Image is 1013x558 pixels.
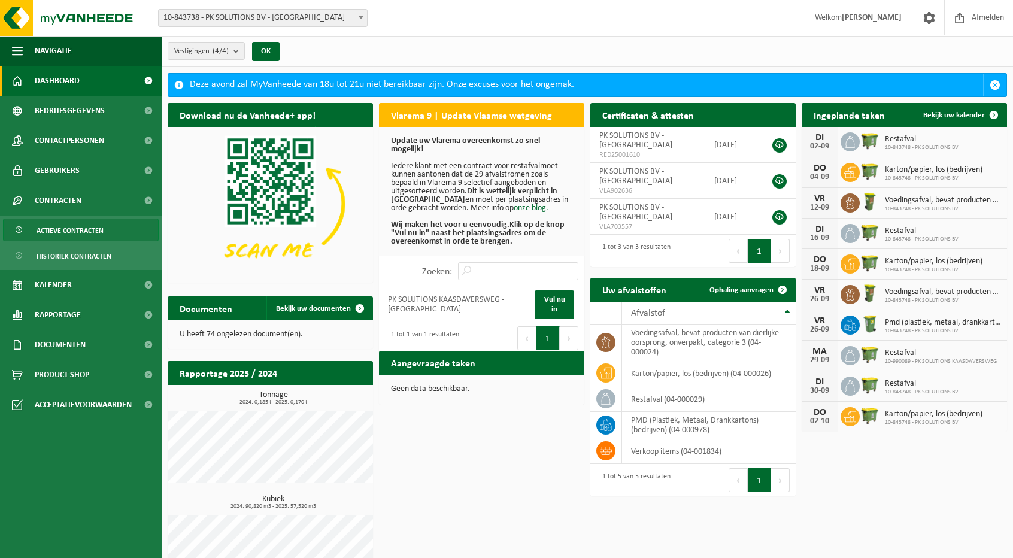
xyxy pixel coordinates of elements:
[536,326,560,350] button: 1
[771,468,790,492] button: Next
[808,133,832,142] div: DI
[379,286,524,322] td: PK SOLUTIONS KAASDAVERSWEG - [GEOGRAPHIC_DATA]
[631,308,665,318] span: Afvalstof
[35,36,72,66] span: Navigatie
[729,239,748,263] button: Previous
[885,379,959,389] span: Restafval
[599,222,696,232] span: VLA703557
[590,278,678,301] h2: Uw afvalstoffen
[385,325,459,351] div: 1 tot 1 van 1 resultaten
[808,377,832,387] div: DI
[885,287,1001,297] span: Voedingsafval, bevat producten van dierlijke oorsprong, onverpakt, categorie 3
[535,290,574,319] a: Vul nu in
[599,167,672,186] span: PK SOLUTIONS BV - [GEOGRAPHIC_DATA]
[808,163,832,173] div: DO
[190,74,983,96] div: Deze avond zal MyVanheede van 18u tot 21u niet bereikbaar zijn. Onze excuses voor het ongemak.
[860,405,880,426] img: WB-1100-HPE-GN-50
[622,438,796,464] td: verkoop items (04-001834)
[885,257,982,266] span: Karton/papier, los (bedrijven)
[174,43,229,60] span: Vestigingen
[599,150,696,160] span: RED25001610
[3,219,159,241] a: Actieve contracten
[808,326,832,334] div: 26-09
[885,419,982,426] span: 10-843748 - PK SOLUTIONS BV
[885,297,1001,304] span: 10-843748 - PK SOLUTIONS BV
[599,203,672,222] span: PK SOLUTIONS BV - [GEOGRAPHIC_DATA]
[808,265,832,273] div: 18-09
[379,103,564,126] h2: Vlarema 9 | Update Vlaamse wetgeving
[729,468,748,492] button: Previous
[391,137,572,246] p: moet kunnen aantonen dat de 29 afvalstromen zoals bepaald in Vlarema 9 selectief aangeboden en ui...
[709,286,774,294] span: Ophaling aanvragen
[35,186,81,216] span: Contracten
[168,42,245,60] button: Vestigingen(4/4)
[885,327,1001,335] span: 10-843748 - PK SOLUTIONS BV
[252,42,280,61] button: OK
[885,135,959,144] span: Restafval
[885,266,982,274] span: 10-843748 - PK SOLUTIONS BV
[860,161,880,181] img: WB-1100-HPE-GN-50
[391,137,540,154] b: Update uw Vlarema overeenkomst zo snel mogelijk!
[808,255,832,265] div: DO
[885,205,1001,213] span: 10-843748 - PK SOLUTIONS BV
[517,326,536,350] button: Previous
[174,399,373,405] span: 2024: 0,185 t - 2025: 0,170 t
[885,236,959,243] span: 10-843748 - PK SOLUTIONS BV
[174,504,373,510] span: 2024: 90,820 m3 - 2025: 57,520 m3
[808,286,832,295] div: VR
[885,358,997,365] span: 10-990089 - PK SOLUTIONS KAASDAVERSWEG
[802,103,897,126] h2: Ingeplande taken
[885,226,959,236] span: Restafval
[622,325,796,360] td: voedingsafval, bevat producten van dierlijke oorsprong, onverpakt, categorie 3 (04-000024)
[35,360,89,390] span: Product Shop
[808,347,832,356] div: MA
[808,295,832,304] div: 26-09
[590,103,706,126] h2: Certificaten & attesten
[168,296,244,320] h2: Documenten
[599,186,696,196] span: VLA902636
[860,222,880,242] img: WB-1100-HPE-GN-50
[885,175,982,182] span: 10-843748 - PK SOLUTIONS BV
[808,225,832,234] div: DI
[560,326,578,350] button: Next
[885,389,959,396] span: 10-843748 - PK SOLUTIONS BV
[158,9,368,27] span: 10-843738 - PK SOLUTIONS BV - MECHELEN
[168,361,289,384] h2: Rapportage 2025 / 2024
[622,360,796,386] td: karton/papier, los (bedrijven) (04-000026)
[748,468,771,492] button: 1
[174,391,373,405] h3: Tonnage
[860,192,880,212] img: WB-0060-HPE-GN-50
[885,196,1001,205] span: Voedingsafval, bevat producten van dierlijke oorsprong, onverpakt, categorie 3
[35,270,72,300] span: Kalender
[168,127,373,281] img: Download de VHEPlus App
[860,283,880,304] img: WB-0060-HPE-GN-50
[885,318,1001,327] span: Pmd (plastiek, metaal, drankkartons) (bedrijven)
[808,417,832,426] div: 02-10
[391,162,540,171] u: Iedere klant met een contract voor restafval
[842,13,902,22] strong: [PERSON_NAME]
[622,412,796,438] td: PMD (Plastiek, Metaal, Drankkartons) (bedrijven) (04-000978)
[808,194,832,204] div: VR
[35,126,104,156] span: Contactpersonen
[276,305,351,313] span: Bekijk uw documenten
[37,219,104,242] span: Actieve contracten
[860,314,880,334] img: WB-0240-HPE-GN-50
[35,96,105,126] span: Bedrijfsgegevens
[596,467,671,493] div: 1 tot 5 van 5 resultaten
[885,144,959,151] span: 10-843748 - PK SOLUTIONS BV
[808,234,832,242] div: 16-09
[35,390,132,420] span: Acceptatievoorwaarden
[914,103,1006,127] a: Bekijk uw kalender
[35,156,80,186] span: Gebruikers
[391,220,565,246] b: Klik op de knop "Vul nu in" naast het plaatsingsadres om de overeenkomst in orde te brengen.
[180,330,361,339] p: U heeft 74 ongelezen document(en).
[391,385,572,393] p: Geen data beschikbaar.
[705,163,760,199] td: [DATE]
[379,351,487,374] h2: Aangevraagde taken
[35,300,81,330] span: Rapportage
[860,344,880,365] img: WB-1100-HPE-GN-50
[808,204,832,212] div: 12-09
[391,187,557,204] b: Dit is wettelijk verplicht in [GEOGRAPHIC_DATA]
[860,253,880,273] img: WB-1100-HPE-GN-50
[885,410,982,419] span: Karton/papier, los (bedrijven)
